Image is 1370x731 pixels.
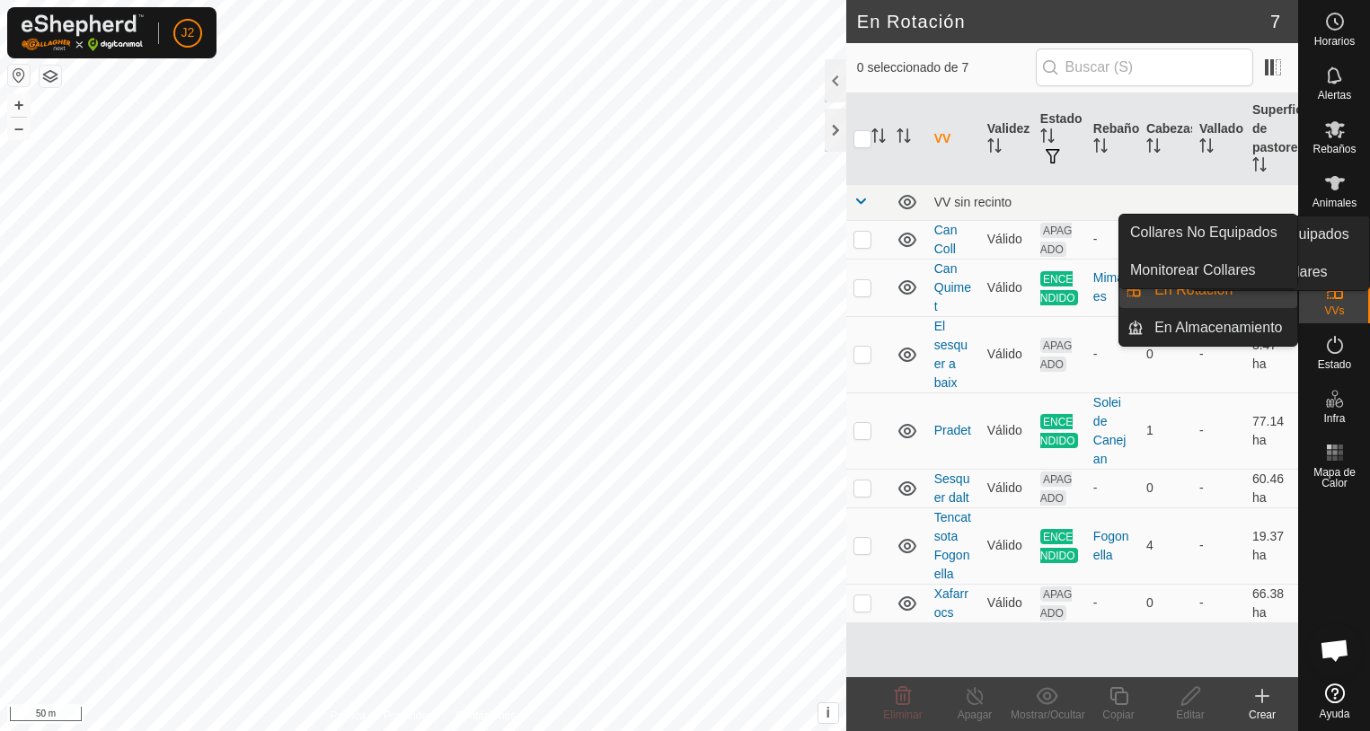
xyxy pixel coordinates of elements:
[1199,141,1214,155] p-sorticon: Activar para ordenar
[181,23,195,42] span: J2
[980,316,1033,392] td: Válido
[1040,471,1073,506] span: APAGADO
[980,507,1033,584] td: Válido
[455,708,516,724] a: Contáctenos
[987,141,1002,155] p-sorticon: Activar para ordenar
[1192,469,1245,507] td: -
[8,94,30,116] button: +
[1245,316,1298,392] td: 3.47 ha
[1320,709,1350,719] span: Ayuda
[1083,707,1154,723] div: Copiar
[1119,215,1297,251] li: Collares No Equipados
[939,707,1011,723] div: Apagar
[1318,359,1351,370] span: Estado
[1040,529,1078,563] span: ENCENDIDO
[1139,584,1192,622] td: 0
[1033,93,1086,185] th: Estado
[1130,260,1256,281] span: Monitorear Collares
[1040,271,1078,305] span: ENCENDIDO
[1245,584,1298,622] td: 66.38 ha
[934,510,971,581] a: Tencat sota Fogonella
[1318,90,1351,101] span: Alertas
[1154,279,1233,301] span: En Rotación
[22,14,144,51] img: Logo Gallagher
[1245,507,1298,584] td: 19.37 ha
[1040,338,1073,372] span: APAGADO
[1245,469,1298,507] td: 60.46 ha
[934,471,970,505] a: Sesquer dalt
[897,131,911,145] p-sorticon: Activar para ordenar
[1192,392,1245,469] td: -
[1093,393,1132,469] div: Solei de Canejan
[1313,144,1356,154] span: Rebaños
[857,58,1036,77] span: 0 seleccionado de 7
[1299,676,1370,727] a: Ayuda
[1119,310,1297,346] li: En Almacenamiento
[1036,48,1253,86] input: Buscar (S)
[1139,469,1192,507] td: 0
[1139,316,1192,392] td: 0
[1139,93,1192,185] th: Cabezas
[1086,93,1139,185] th: Rebaño
[1040,223,1073,257] span: APAGADO
[1146,141,1161,155] p-sorticon: Activar para ordenar
[934,319,968,390] a: El sesquer a baix
[871,131,886,145] p-sorticon: Activar para ordenar
[1226,707,1298,723] div: Crear
[1192,316,1245,392] td: -
[934,586,968,620] a: Xafarrocs
[1119,252,1297,288] a: Monitorear Collares
[857,11,1270,32] h2: En Rotación
[1119,272,1297,308] li: En Rotación
[980,469,1033,507] td: Válido
[1308,623,1362,677] a: Chat abierto
[1093,594,1132,612] div: -
[1313,198,1357,208] span: Animales
[980,392,1033,469] td: Válido
[1040,131,1055,145] p-sorticon: Activar para ordenar
[1093,230,1132,249] div: -
[934,195,1291,209] div: VV sin recinto
[1314,36,1355,47] span: Horarios
[1093,141,1108,155] p-sorticon: Activar para ordenar
[1324,305,1344,316] span: VVs
[1192,93,1245,185] th: Vallado
[1139,392,1192,469] td: 1
[934,261,971,313] a: Can Quimet
[1245,392,1298,469] td: 77.14 ha
[1130,222,1277,243] span: Collares No Equipados
[1252,160,1267,174] p-sorticon: Activar para ordenar
[980,93,1033,185] th: Validez
[330,708,433,724] a: Política de Privacidad
[1093,527,1132,565] div: Fogonella
[1154,707,1226,723] div: Editar
[980,220,1033,259] td: Válido
[1144,272,1297,308] a: En Rotación
[980,584,1033,622] td: Válido
[1040,586,1073,621] span: APAGADO
[1011,707,1083,723] div: Mostrar/Ocultar
[826,705,830,720] span: i
[8,65,30,86] button: Restablecer Mapa
[1093,269,1132,306] div: Mimades
[1270,8,1280,35] span: 7
[1093,345,1132,364] div: -
[1323,413,1345,424] span: Infra
[1144,310,1297,346] a: En Almacenamiento
[818,703,838,723] button: i
[1192,584,1245,622] td: -
[1192,507,1245,584] td: -
[40,66,61,87] button: Capas del Mapa
[1304,467,1366,489] span: Mapa de Calor
[927,93,980,185] th: VV
[1093,479,1132,498] div: -
[1154,317,1282,339] span: En Almacenamiento
[1040,414,1078,448] span: ENCENDIDO
[934,223,958,256] a: Can Coll
[934,423,971,437] a: Pradet
[8,118,30,139] button: –
[1139,507,1192,584] td: 4
[883,709,922,721] span: Eliminar
[1245,93,1298,185] th: Superficie de pastoreo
